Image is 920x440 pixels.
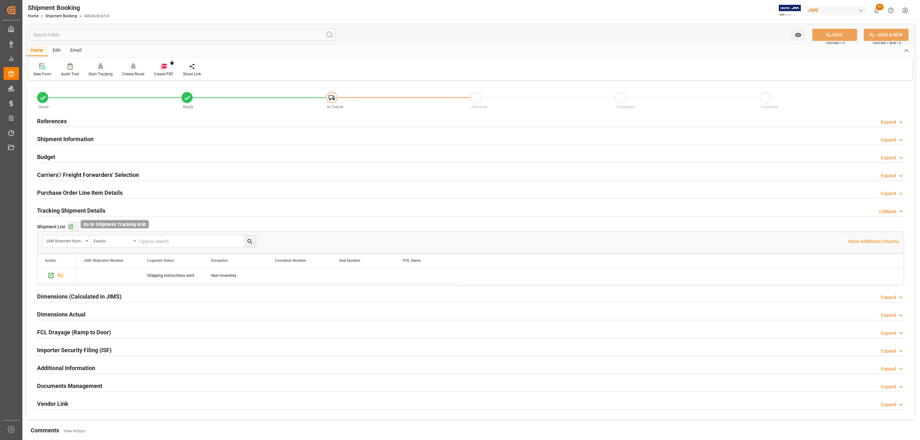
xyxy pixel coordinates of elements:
[881,190,896,197] div: Expand
[26,45,48,56] div: Home
[183,71,201,77] div: Share Link
[37,224,65,230] span: Shipment List
[792,29,805,41] button: open menu
[37,268,76,283] div: Press SPACE to select this row.
[90,235,138,247] button: open menu
[46,237,83,244] div: JAM Shipment Number
[37,364,95,372] h2: Additional Information
[183,105,193,109] span: Ready
[881,348,896,354] div: Expand
[68,221,80,232] button: Go to Shipment Tracking Grid
[64,429,85,433] a: View History
[37,117,67,125] h2: References
[45,14,77,18] a: Shipment Booking
[29,29,336,41] input: Search Fields
[83,258,123,263] span: JAM Shipment Number
[34,71,51,77] div: New Form
[864,29,908,41] button: SAVE & NEW
[876,4,884,10] span: 41
[37,188,123,197] h2: Purchase Order Line Item Details
[881,119,896,125] div: Expand
[61,71,79,77] div: Audit Trail
[805,6,867,15] div: JIMS
[403,258,421,263] span: POL Name
[37,135,94,143] h2: Shipment Information
[848,238,899,245] p: Show Additional Columns
[37,153,55,161] h2: Budget
[881,294,896,301] div: Expand
[211,268,260,283] div: Non-Inventory
[881,155,896,161] div: Expand
[65,45,87,56] div: Email
[826,41,845,45] span: Ctrl/CMD + S
[812,29,857,41] button: SAVE
[805,4,869,16] button: JIMS
[779,5,801,16] img: Exertis%20JAM%20-%20Email%20Logo.jpg_1722504956.jpg
[869,3,884,18] button: show 41 new notifications
[37,382,102,390] h2: Documents Management
[211,258,228,263] span: Exception
[76,268,459,283] div: Press SPACE to select this row.
[884,3,898,18] button: Help Center
[28,3,110,12] div: Shipment Booking
[94,237,131,244] div: Equals
[37,346,111,354] h2: Importer Security Filing (ISF)
[38,105,49,109] span: Quote
[879,208,896,215] div: Collapse
[881,366,896,372] div: Expand
[244,235,256,247] button: search button
[31,426,59,435] h2: Comments
[37,206,105,215] h2: Tracking Shipment Details
[37,310,86,319] h2: Dimensions Actual
[881,401,896,408] div: Expand
[88,71,113,77] div: Start Tracking
[37,171,139,179] h2: Carriers'/ Freight Forwarders' Selection
[147,258,174,263] span: Logward Status
[138,235,256,247] input: Type to search
[28,14,38,18] a: Home
[122,71,144,77] div: Create Route
[881,172,896,179] div: Expand
[37,399,68,408] h2: Vendor Link
[339,258,360,263] span: Seal Number
[37,328,111,337] h2: FCL Drayage (Ramp to Door)
[45,258,56,263] div: Action
[327,105,343,109] span: In-Transit
[873,41,901,45] span: Ctrl/CMD + Shift + S
[881,330,896,337] div: Expand
[471,105,487,109] span: Delivered
[275,258,306,263] span: Container Number
[42,235,90,247] button: open menu
[48,45,65,56] div: Edit
[147,268,196,283] div: Shipping instructions sent
[881,137,896,143] div: Expand
[37,292,121,301] h2: Dimensions (Calculated in JIMS)
[881,383,896,390] div: Expand
[761,105,778,109] span: Cancelled
[81,220,149,228] div: Go to Shipment Tracking Grid
[881,312,896,319] div: Expand
[616,105,635,109] span: Completed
